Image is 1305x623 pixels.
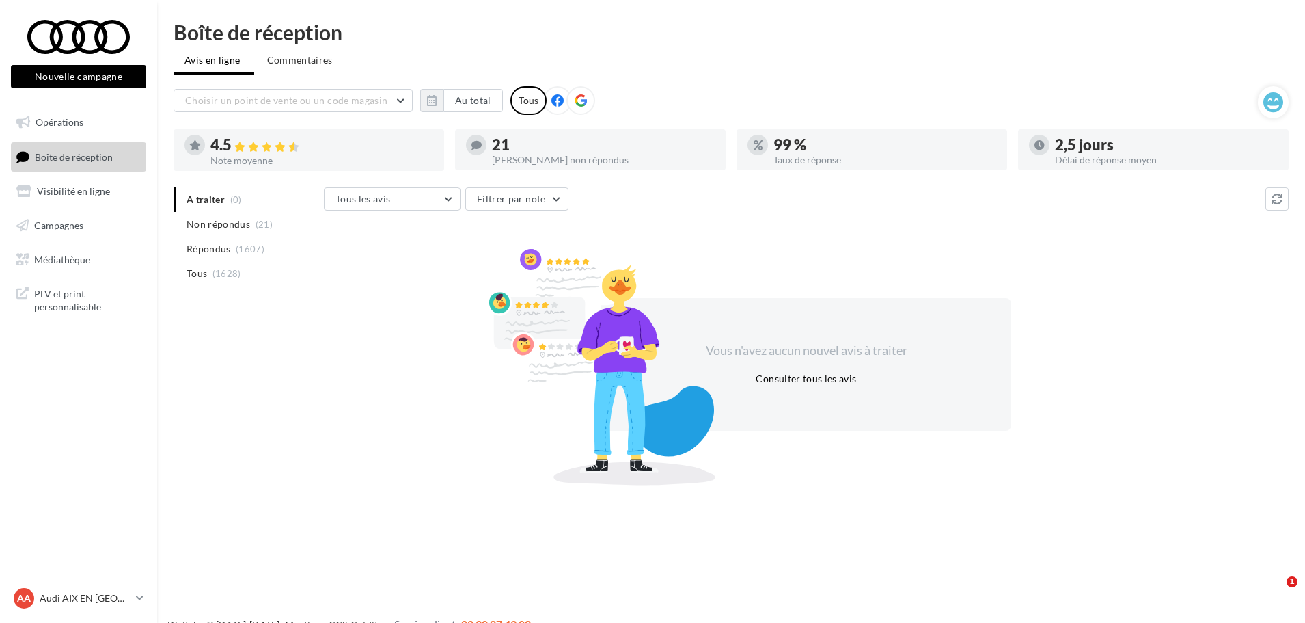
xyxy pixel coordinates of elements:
[1055,137,1278,153] div: 2,5 jours
[187,242,231,256] span: Répondus
[187,217,250,231] span: Non répondus
[210,156,433,165] div: Note moyenne
[492,137,715,153] div: 21
[174,89,413,112] button: Choisir un point de vente ou un code magasin
[8,108,149,137] a: Opérations
[34,220,83,231] span: Campagnes
[465,187,568,211] button: Filtrer par note
[8,142,149,172] a: Boîte de réception
[773,155,996,165] div: Taux de réponse
[11,65,146,88] button: Nouvelle campagne
[11,585,146,611] a: AA Audi AIX EN [GEOGRAPHIC_DATA]
[37,185,110,197] span: Visibilité en ligne
[324,187,461,211] button: Tous les avis
[8,177,149,206] a: Visibilité en ligne
[36,116,83,128] span: Opérations
[236,243,264,254] span: (1607)
[420,89,503,112] button: Au total
[1287,576,1297,587] span: 1
[510,86,547,115] div: Tous
[773,137,996,153] div: 99 %
[185,94,387,106] span: Choisir un point de vente ou un code magasin
[8,211,149,240] a: Campagnes
[8,246,149,274] a: Médiathèque
[1055,155,1278,165] div: Délai de réponse moyen
[492,155,715,165] div: [PERSON_NAME] non répondus
[750,371,862,387] button: Consulter tous les avis
[40,592,130,605] p: Audi AIX EN [GEOGRAPHIC_DATA]
[256,219,273,230] span: (21)
[174,22,1289,42] div: Boîte de réception
[267,53,333,67] span: Commentaires
[335,193,391,204] span: Tous les avis
[443,89,503,112] button: Au total
[8,279,149,319] a: PLV et print personnalisable
[34,253,90,265] span: Médiathèque
[35,150,113,162] span: Boîte de réception
[34,284,141,314] span: PLV et print personnalisable
[212,268,241,279] span: (1628)
[689,342,924,360] div: Vous n'avez aucun nouvel avis à traiter
[17,592,31,605] span: AA
[210,137,433,153] div: 4.5
[187,267,207,280] span: Tous
[1259,576,1291,609] iframe: Intercom live chat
